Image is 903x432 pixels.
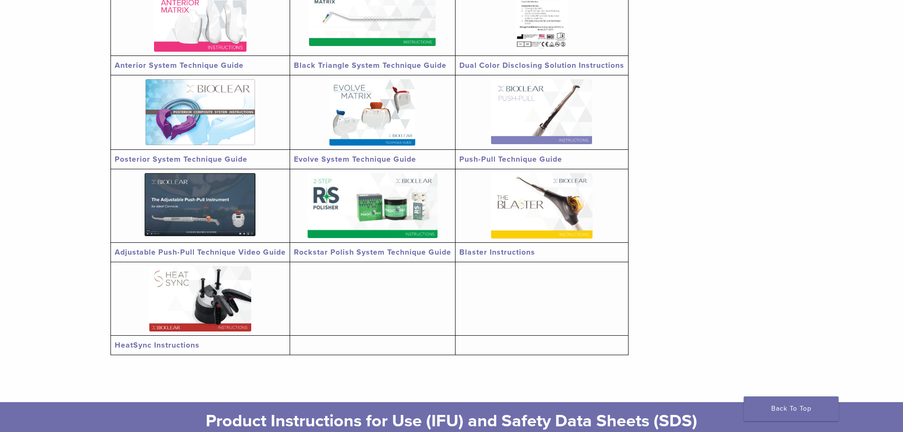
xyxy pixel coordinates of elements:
[459,248,535,257] a: Blaster Instructions
[294,248,451,257] a: Rockstar Polish System Technique Guide
[294,61,447,70] a: Black Triangle System Technique Guide
[115,61,244,70] a: Anterior System Technique Guide
[115,248,286,257] a: Adjustable Push-Pull Technique Video Guide
[459,155,562,164] a: Push-Pull Technique Guide
[115,155,247,164] a: Posterior System Technique Guide
[115,340,200,350] a: HeatSync Instructions
[294,155,416,164] a: Evolve System Technique Guide
[459,61,624,70] a: Dual Color Disclosing Solution Instructions
[744,396,839,421] a: Back To Top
